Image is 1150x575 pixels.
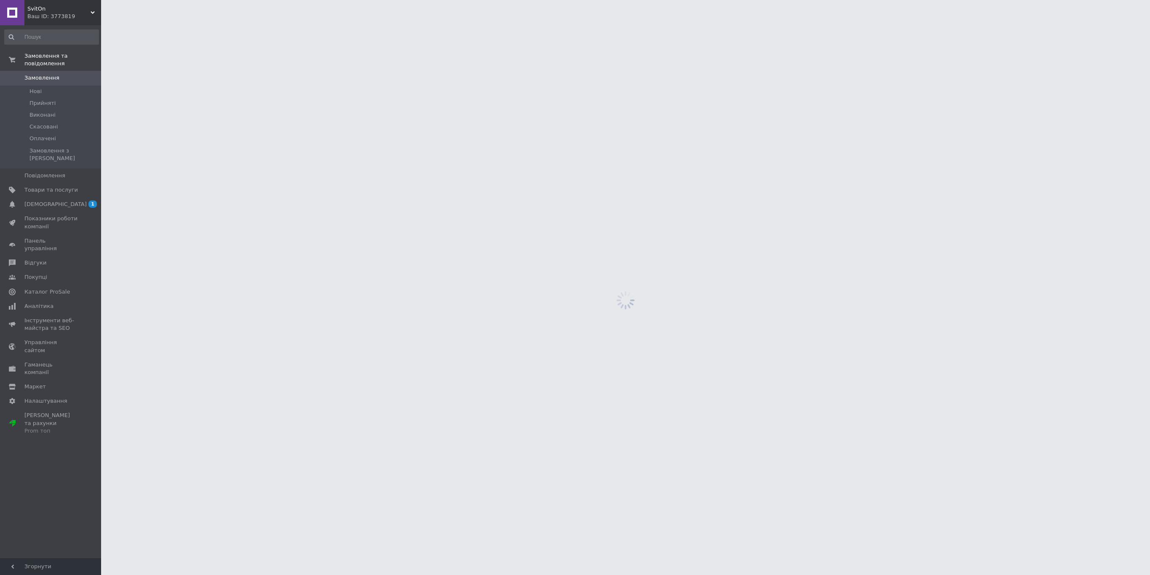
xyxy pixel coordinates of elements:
[24,201,87,208] span: [DEMOGRAPHIC_DATA]
[24,273,47,281] span: Покупці
[27,13,101,20] div: Ваш ID: 3773819
[24,259,46,267] span: Відгуки
[24,361,78,376] span: Гаманець компанії
[24,412,78,435] span: [PERSON_NAME] та рахунки
[29,135,56,142] span: Оплачені
[614,289,637,312] img: spinner_grey-bg-hcd09dd2d8f1a785e3413b09b97f8118e7.gif
[24,172,65,179] span: Повідомлення
[29,99,56,107] span: Прийняті
[24,427,78,435] div: Prom топ
[24,302,53,310] span: Аналітика
[29,111,56,119] span: Виконані
[29,147,98,162] span: Замовлення з [PERSON_NAME]
[24,339,78,354] span: Управління сайтом
[29,88,42,95] span: Нові
[24,215,78,230] span: Показники роботи компанії
[24,288,70,296] span: Каталог ProSale
[24,397,67,405] span: Налаштування
[24,317,78,332] span: Інструменти веб-майстра та SEO
[24,74,59,82] span: Замовлення
[24,186,78,194] span: Товари та послуги
[24,52,101,67] span: Замовлення та повідомлення
[24,383,46,390] span: Маркет
[27,5,91,13] span: SvitOn
[4,29,99,45] input: Пошук
[24,237,78,252] span: Панель управління
[29,123,58,131] span: Скасовані
[88,201,97,208] span: 1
